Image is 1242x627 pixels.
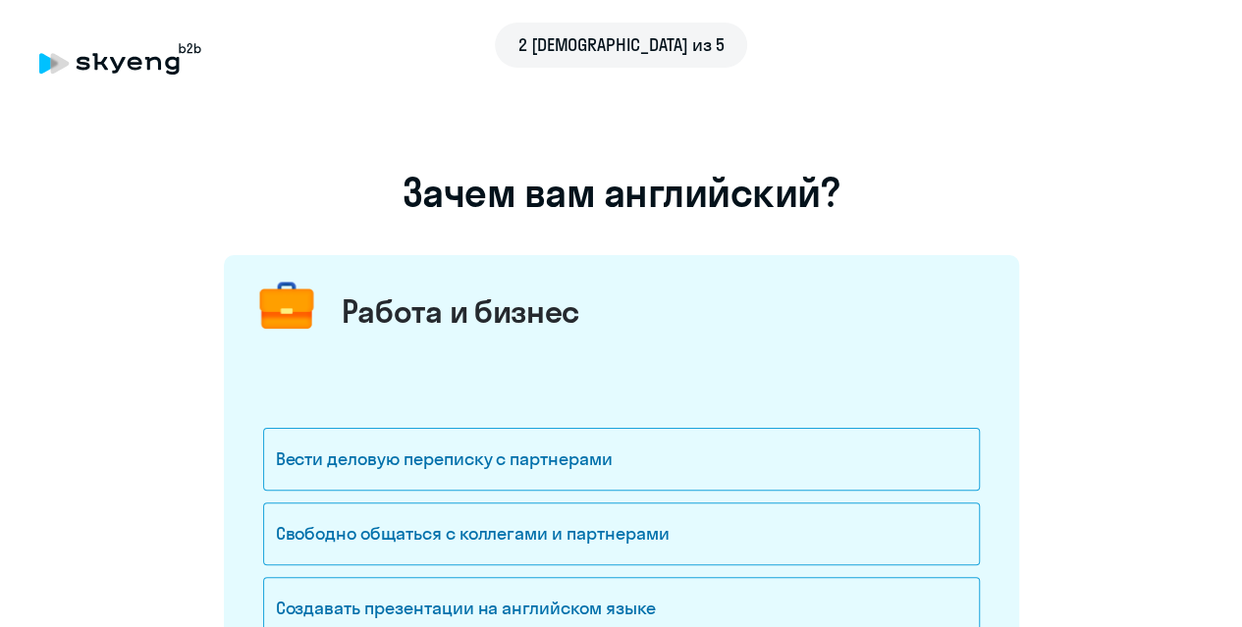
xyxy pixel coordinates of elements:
span: 2 [DEMOGRAPHIC_DATA] из 5 [518,32,725,58]
h1: Зачем вам английский? [224,169,1019,216]
div: Работа и бизнес [342,291,580,331]
div: Вести деловую переписку с партнерами [263,428,980,491]
div: Свободно общаться с коллегами и партнерами [263,502,980,565]
img: briefcase.png [250,271,323,343]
